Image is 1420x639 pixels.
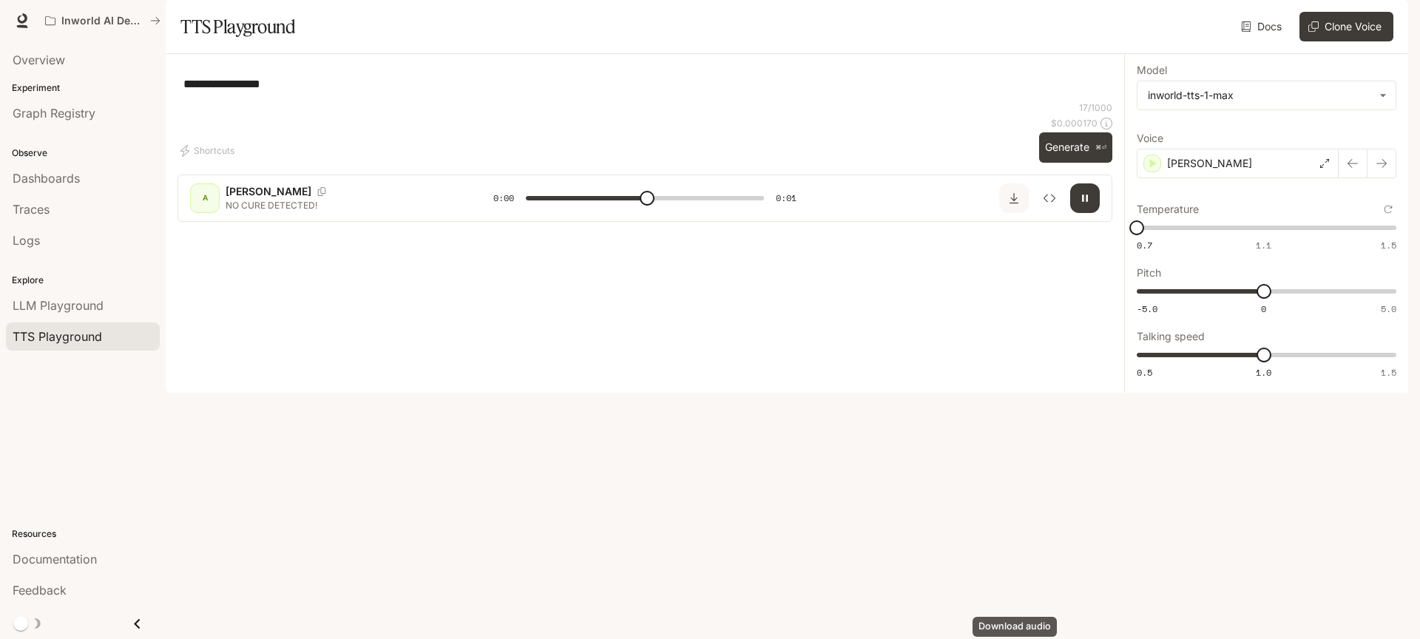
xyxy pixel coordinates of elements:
[1299,12,1393,41] button: Clone Voice
[1137,331,1205,342] p: Talking speed
[1095,143,1106,152] p: ⌘⏎
[1256,239,1271,251] span: 1.1
[1137,133,1163,143] p: Voice
[1051,117,1098,129] p: $ 0.000170
[1035,183,1064,213] button: Inspect
[1137,268,1161,278] p: Pitch
[1261,302,1266,315] span: 0
[1137,81,1396,109] div: inworld-tts-1-max
[193,186,217,210] div: A
[311,187,332,196] button: Copy Voice ID
[1137,239,1152,251] span: 0.7
[226,184,311,199] p: [PERSON_NAME]
[1256,366,1271,379] span: 1.0
[226,199,458,212] p: NO CURE DETECTED!
[1137,302,1157,315] span: -5.0
[999,183,1029,213] button: Download audio
[1381,302,1396,315] span: 5.0
[38,6,167,35] button: All workspaces
[1079,101,1112,114] p: 17 / 1000
[973,617,1057,637] div: Download audio
[1380,201,1396,217] button: Reset to default
[1137,65,1167,75] p: Model
[61,15,144,27] p: Inworld AI Demos
[1381,366,1396,379] span: 1.5
[180,12,295,41] h1: TTS Playground
[776,191,797,206] span: 0:01
[1167,156,1252,171] p: [PERSON_NAME]
[1137,366,1152,379] span: 0.5
[1039,132,1112,163] button: Generate⌘⏎
[1381,239,1396,251] span: 1.5
[1148,88,1372,103] div: inworld-tts-1-max
[1137,204,1199,214] p: Temperature
[493,191,514,206] span: 0:00
[1238,12,1288,41] a: Docs
[177,139,240,163] button: Shortcuts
